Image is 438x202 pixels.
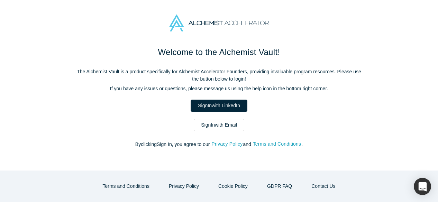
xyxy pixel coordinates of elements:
[74,68,364,83] p: The Alchemist Vault is a product specifically for Alchemist Accelerator Founders, providing inval...
[95,180,157,192] button: Terms and Conditions
[191,100,247,112] a: SignInwith LinkedIn
[162,180,206,192] button: Privacy Policy
[260,180,299,192] a: GDPR FAQ
[304,180,343,192] button: Contact Us
[194,119,244,131] a: SignInwith Email
[74,85,364,92] p: If you have any issues or questions, please message us using the help icon in the bottom right co...
[74,46,364,58] h1: Welcome to the Alchemist Vault!
[211,180,255,192] button: Cookie Policy
[253,140,302,148] button: Terms and Conditions
[74,141,364,148] p: By clicking Sign In , you agree to our and .
[211,140,243,148] button: Privacy Policy
[169,15,269,31] img: Alchemist Accelerator Logo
